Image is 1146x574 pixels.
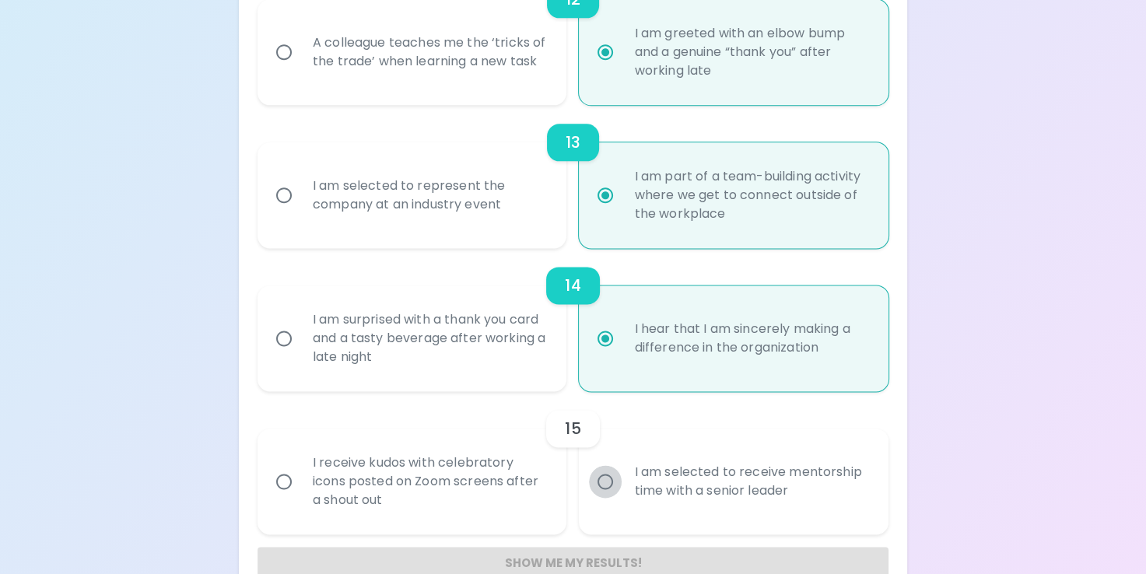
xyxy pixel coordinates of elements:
[300,158,559,233] div: I am selected to represent the company at an industry event
[622,301,880,376] div: I hear that I am sincerely making a difference in the organization
[300,435,559,528] div: I receive kudos with celebratory icons posted on Zoom screens after a shout out
[565,416,580,441] h6: 15
[258,391,888,534] div: choice-group-check
[300,292,559,385] div: I am surprised with a thank you card and a tasty beverage after working a late night
[258,105,888,248] div: choice-group-check
[622,444,880,519] div: I am selected to receive mentorship time with a senior leader
[622,5,880,99] div: I am greeted with an elbow bump and a genuine “thank you” after working late
[622,149,880,242] div: I am part of a team-building activity where we get to connect outside of the workplace
[300,15,559,89] div: A colleague teaches me the ‘tricks of the trade’ when learning a new task
[566,130,580,155] h6: 13
[258,248,888,391] div: choice-group-check
[565,273,580,298] h6: 14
